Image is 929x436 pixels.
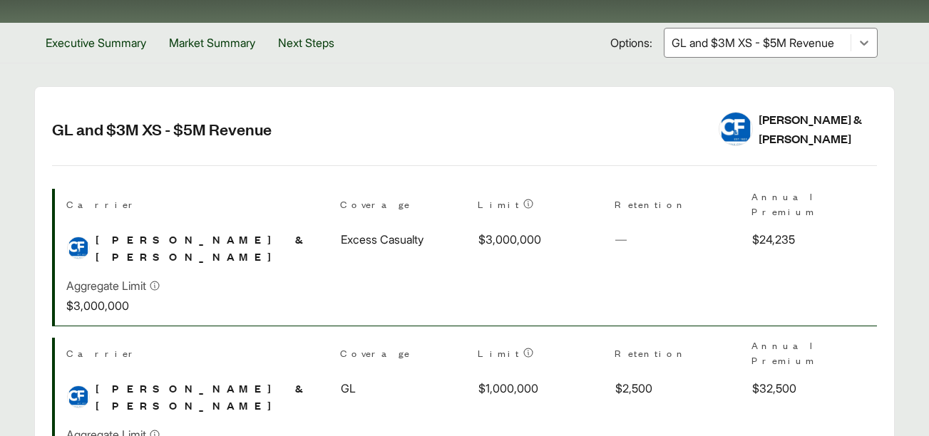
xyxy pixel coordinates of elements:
[615,338,740,373] th: Retention
[34,23,158,63] button: Executive Summary
[341,231,424,248] span: Excess Casualty
[66,189,329,224] th: Carrier
[66,338,329,373] th: Carrier
[68,237,89,259] img: Crum & Forster logo
[751,338,877,373] th: Annual Premium
[158,23,267,63] button: Market Summary
[751,189,877,224] th: Annual Premium
[340,338,466,373] th: Coverage
[96,380,328,414] span: [PERSON_NAME] & [PERSON_NAME]
[759,110,876,148] div: [PERSON_NAME] & [PERSON_NAME]
[52,118,702,140] h2: GL and $3M XS - $5M Revenue
[66,277,146,294] p: Aggregate Limit
[267,23,346,63] button: Next Steps
[478,231,541,248] span: $3,000,000
[478,380,538,397] span: $1,000,000
[615,380,652,397] span: $2,500
[719,113,752,145] img: Crum & Forster logo
[752,380,796,397] span: $32,500
[478,189,603,224] th: Limit
[615,232,627,246] span: —
[96,231,328,265] span: [PERSON_NAME] & [PERSON_NAME]
[610,34,652,51] span: Options:
[615,189,740,224] th: Retention
[66,297,160,314] p: $3,000,000
[340,189,466,224] th: Coverage
[68,386,89,408] img: Crum & Forster logo
[752,231,795,248] span: $24,235
[341,380,356,397] span: GL
[478,338,603,373] th: Limit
